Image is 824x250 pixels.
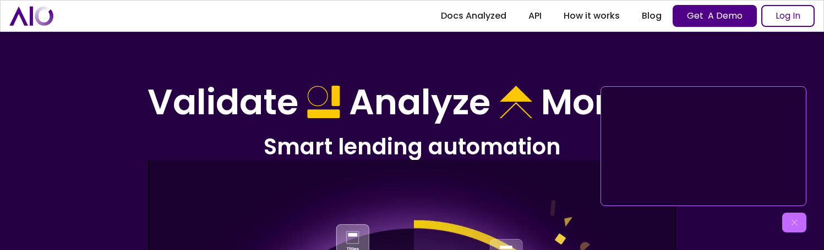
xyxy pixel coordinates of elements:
h1: Monitor [541,81,677,124]
a: How it works [553,6,631,26]
h1: Validate [148,81,298,124]
a: API [517,6,553,26]
iframe: AIO - powering financial decision making [605,91,801,201]
a: Blog [631,6,673,26]
h1: Analyze [349,81,490,124]
a: Docs Analyzed [430,6,517,26]
a: home [9,6,53,25]
a: Get A Demo [673,5,757,27]
h2: Smart lending automation [99,132,726,161]
a: Log In [761,5,815,27]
